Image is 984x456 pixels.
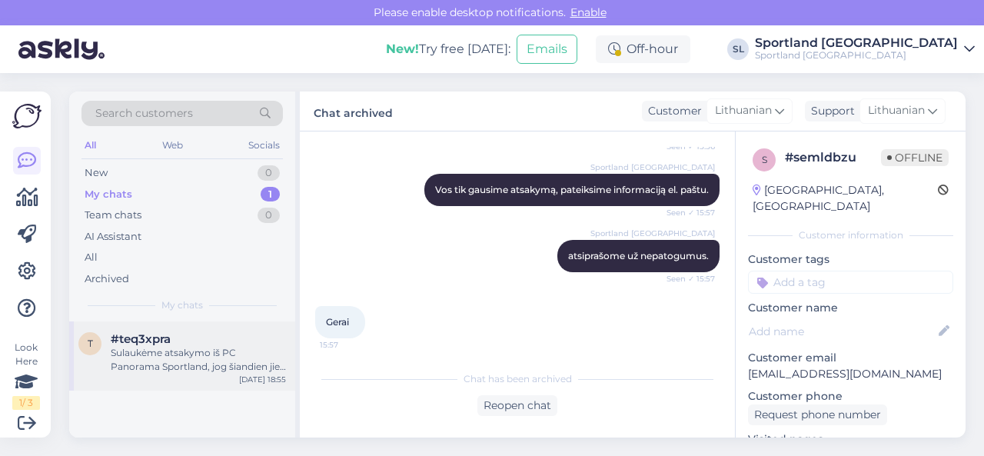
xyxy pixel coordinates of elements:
[805,103,855,119] div: Support
[715,102,772,119] span: Lithuanian
[85,187,132,202] div: My chats
[749,323,936,340] input: Add name
[12,341,40,410] div: Look Here
[111,346,286,374] div: Sulaukėme atsakymo iš PC Panorama Sportland, jog šiandien jie turi techninių kliūčių. Tačiau perž...
[326,316,349,328] span: Gerai
[748,228,953,242] div: Customer information
[785,148,881,167] div: # semldbzu
[477,395,557,416] div: Reopen chat
[748,404,887,425] div: Request phone number
[85,271,129,287] div: Archived
[762,154,767,165] span: s
[642,103,702,119] div: Customer
[261,187,280,202] div: 1
[755,37,975,62] a: Sportland [GEOGRAPHIC_DATA]Sportland [GEOGRAPHIC_DATA]
[881,149,949,166] span: Offline
[12,104,42,128] img: Askly Logo
[95,105,193,121] span: Search customers
[81,135,99,155] div: All
[590,228,715,239] span: Sportland [GEOGRAPHIC_DATA]
[12,396,40,410] div: 1 / 3
[753,182,938,215] div: [GEOGRAPHIC_DATA], [GEOGRAPHIC_DATA]
[111,332,171,346] span: #teq3xpra
[748,366,953,382] p: [EMAIL_ADDRESS][DOMAIN_NAME]
[657,207,715,218] span: Seen ✓ 15:57
[657,141,715,152] span: Seen ✓ 15:56
[85,208,141,223] div: Team chats
[748,271,953,294] input: Add a tag
[386,42,419,56] b: New!
[568,250,709,261] span: atsiprašome už nepatogumus.
[245,135,283,155] div: Socials
[85,165,108,181] div: New
[88,338,93,349] span: t
[386,40,510,58] div: Try free [DATE]:
[239,374,286,385] div: [DATE] 18:55
[320,339,377,351] span: 15:57
[755,49,958,62] div: Sportland [GEOGRAPHIC_DATA]
[748,251,953,268] p: Customer tags
[314,101,393,121] label: Chat archived
[748,350,953,366] p: Customer email
[161,298,203,312] span: My chats
[258,208,280,223] div: 0
[748,431,953,448] p: Visited pages
[596,35,690,63] div: Off-hour
[748,300,953,316] p: Customer name
[755,37,958,49] div: Sportland [GEOGRAPHIC_DATA]
[464,372,572,386] span: Chat has been archived
[868,102,925,119] span: Lithuanian
[657,273,715,285] span: Seen ✓ 15:57
[258,165,280,181] div: 0
[159,135,186,155] div: Web
[85,250,98,265] div: All
[435,184,709,195] span: Vos tik gausime atsakymą, pateiksime informaciją el. paštu.
[517,35,577,64] button: Emails
[727,38,749,60] div: SL
[85,229,141,245] div: AI Assistant
[748,388,953,404] p: Customer phone
[590,161,715,173] span: Sportland [GEOGRAPHIC_DATA]
[566,5,611,19] span: Enable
